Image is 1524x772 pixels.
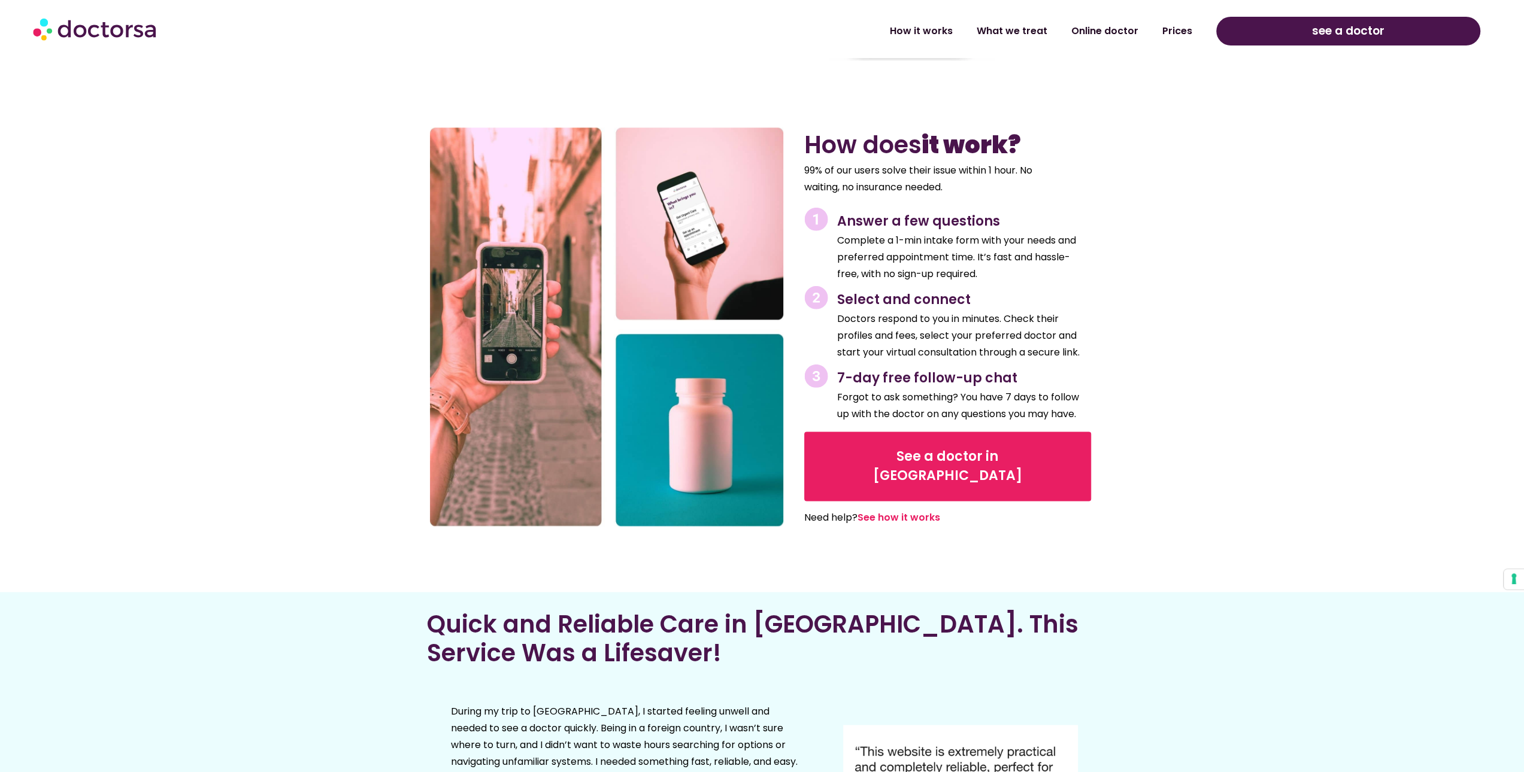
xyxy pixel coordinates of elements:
[837,212,1000,230] span: Answer a few questions
[451,703,801,770] p: During my trip to [GEOGRAPHIC_DATA], I started feeling unwell and needed to see a doctor quickly....
[837,232,1091,282] p: Complete a 1-min intake form with your needs and preferred appointment time. It’s fast and hassle...
[804,130,1091,159] h2: How does
[837,311,1091,361] p: Doctors respond to you in minutes. Check their profiles and fees, select your preferred doctor an...
[1504,569,1524,589] button: Your consent preferences for tracking technologies
[1312,22,1384,41] span: see a doctor
[837,389,1091,423] p: Forgot to ask something? You have 7 days to follow up with the doctor on any questions you may have.
[1150,17,1204,45] a: Prices
[386,17,1204,45] nav: Menu
[430,127,783,527] img: A tourist in Europe taking a picture of a picturesque street, mobile phone shows Doctorsa intake ...
[837,290,971,309] span: Select and connect
[837,369,1017,387] span: 7-day free follow-up chat
[427,610,1098,667] h2: Quick and Reliable Care in [GEOGRAPHIC_DATA]. This Service Was a Lifesaver!
[858,510,940,524] a: See how it works
[1059,17,1150,45] a: Online doctor
[878,17,965,45] a: How it works
[922,128,1021,162] b: it work?
[804,431,1091,501] a: See a doctor in [GEOGRAPHIC_DATA]
[965,17,1059,45] a: What we treat
[804,509,1062,526] p: Need help?
[823,447,1072,485] span: See a doctor in [GEOGRAPHIC_DATA]
[1216,17,1480,45] a: see a doctor
[804,162,1062,196] p: 99% of our users solve their issue within 1 hour. No waiting, no insurance needed.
